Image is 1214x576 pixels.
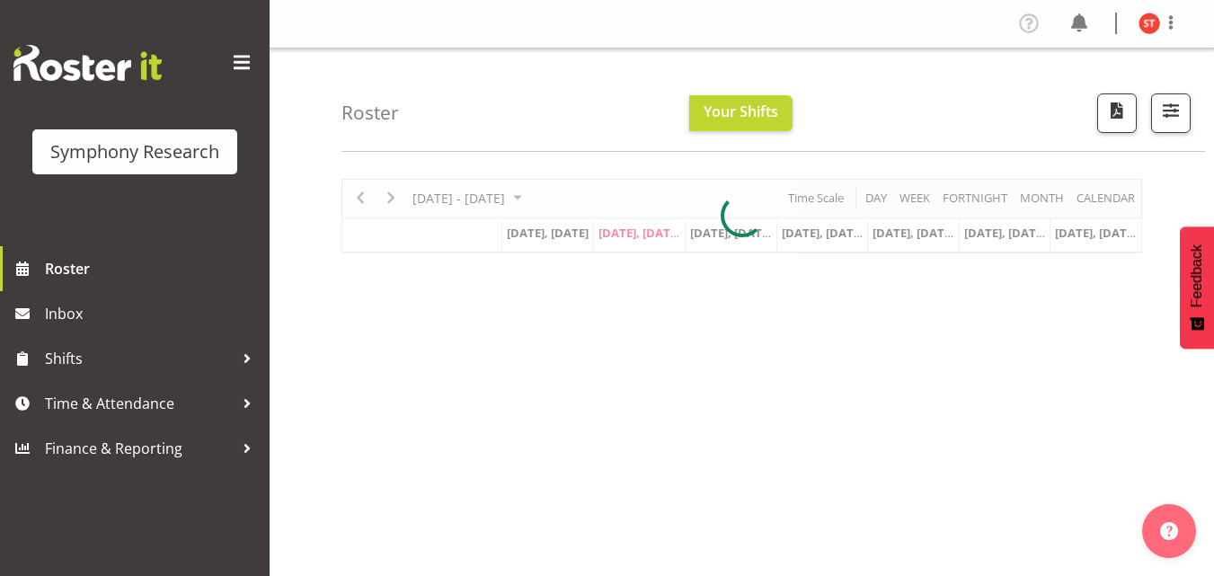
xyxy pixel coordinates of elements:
[45,345,234,372] span: Shifts
[689,95,793,131] button: Your Shifts
[45,435,234,462] span: Finance & Reporting
[1097,93,1137,133] button: Download a PDF of the roster according to the set date range.
[1151,93,1191,133] button: Filter Shifts
[1139,13,1160,34] img: siavalua-tiai11860.jpg
[1180,226,1214,349] button: Feedback - Show survey
[45,255,261,282] span: Roster
[1160,522,1178,540] img: help-xxl-2.png
[50,138,219,165] div: Symphony Research
[1189,244,1205,307] span: Feedback
[45,390,234,417] span: Time & Attendance
[45,300,261,327] span: Inbox
[341,102,399,123] h4: Roster
[704,102,778,121] span: Your Shifts
[13,45,162,81] img: Rosterit website logo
